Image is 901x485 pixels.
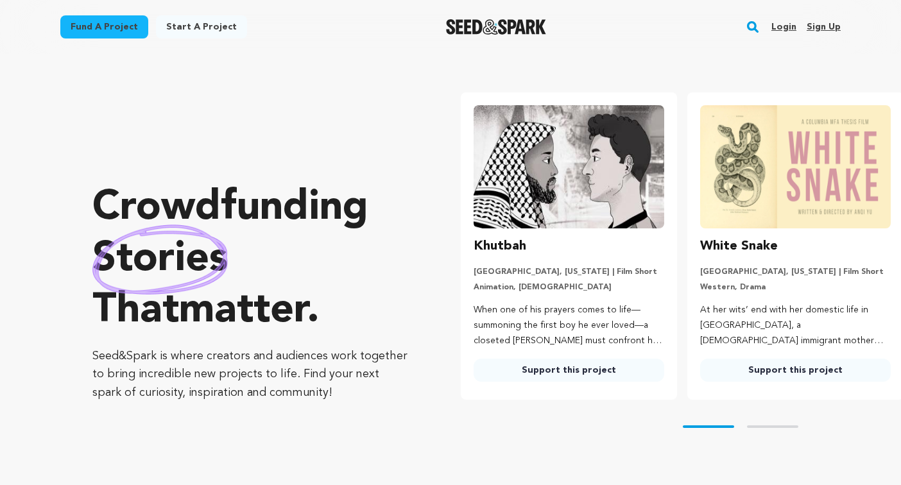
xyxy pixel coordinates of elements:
[474,267,664,277] p: [GEOGRAPHIC_DATA], [US_STATE] | Film Short
[771,17,796,37] a: Login
[92,225,228,294] img: hand sketched image
[92,183,409,337] p: Crowdfunding that .
[60,15,148,38] a: Fund a project
[474,282,664,293] p: Animation, [DEMOGRAPHIC_DATA]
[807,17,841,37] a: Sign up
[700,105,891,228] img: White Snake image
[700,236,778,257] h3: White Snake
[156,15,247,38] a: Start a project
[474,303,664,348] p: When one of his prayers comes to life—summoning the first boy he ever loved—a closeted [PERSON_NA...
[446,19,547,35] a: Seed&Spark Homepage
[474,359,664,382] a: Support this project
[700,282,891,293] p: Western, Drama
[92,347,409,402] p: Seed&Spark is where creators and audiences work together to bring incredible new projects to life...
[179,291,307,332] span: matter
[474,236,526,257] h3: Khutbah
[474,105,664,228] img: Khutbah image
[700,303,891,348] p: At her wits’ end with her domestic life in [GEOGRAPHIC_DATA], a [DEMOGRAPHIC_DATA] immigrant moth...
[700,267,891,277] p: [GEOGRAPHIC_DATA], [US_STATE] | Film Short
[446,19,547,35] img: Seed&Spark Logo Dark Mode
[700,359,891,382] a: Support this project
